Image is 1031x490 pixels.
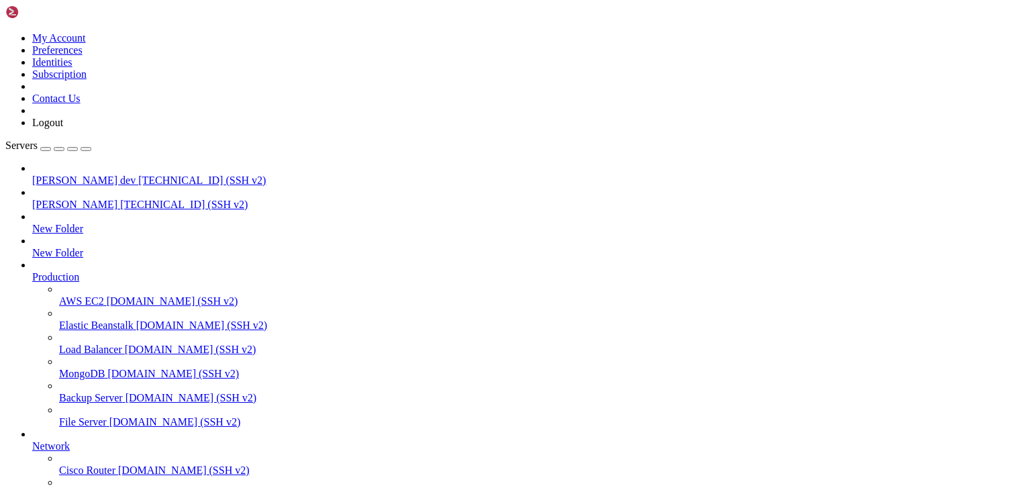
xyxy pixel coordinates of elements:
[5,5,83,19] img: Shellngn
[59,344,1026,356] a: Load Balancer [DOMAIN_NAME] (SSH v2)
[59,392,1026,404] a: Backup Server [DOMAIN_NAME] (SSH v2)
[32,259,1026,428] li: Production
[32,175,136,186] span: [PERSON_NAME] dev
[32,117,63,128] a: Logout
[107,368,239,379] span: [DOMAIN_NAME] (SSH v2)
[5,140,91,151] a: Servers
[32,93,81,104] a: Contact Us
[59,416,107,428] span: File Server
[59,404,1026,428] li: File Server [DOMAIN_NAME] (SSH v2)
[32,247,83,258] span: New Folder
[59,295,1026,307] a: AWS EC2 [DOMAIN_NAME] (SSH v2)
[5,140,38,151] span: Servers
[59,356,1026,380] li: MongoDB [DOMAIN_NAME] (SSH v2)
[118,464,250,476] span: [DOMAIN_NAME] (SSH v2)
[59,368,105,379] span: MongoDB
[32,32,86,44] a: My Account
[59,392,123,403] span: Backup Server
[32,271,1026,283] a: Production
[136,320,268,331] span: [DOMAIN_NAME] (SSH v2)
[109,416,241,428] span: [DOMAIN_NAME] (SSH v2)
[32,162,1026,187] li: [PERSON_NAME] dev [TECHNICAL_ID] (SSH v2)
[32,199,1026,211] a: [PERSON_NAME] [TECHNICAL_ID] (SSH v2)
[120,199,248,210] span: [TECHNICAL_ID] (SSH v2)
[126,392,257,403] span: [DOMAIN_NAME] (SSH v2)
[59,380,1026,404] li: Backup Server [DOMAIN_NAME] (SSH v2)
[32,199,117,210] span: [PERSON_NAME]
[138,175,266,186] span: [TECHNICAL_ID] (SSH v2)
[32,187,1026,211] li: [PERSON_NAME] [TECHNICAL_ID] (SSH v2)
[32,440,70,452] span: Network
[59,332,1026,356] li: Load Balancer [DOMAIN_NAME] (SSH v2)
[59,295,104,307] span: AWS EC2
[32,68,87,80] a: Subscription
[59,283,1026,307] li: AWS EC2 [DOMAIN_NAME] (SSH v2)
[32,223,83,234] span: New Folder
[32,440,1026,452] a: Network
[32,211,1026,235] li: New Folder
[32,56,72,68] a: Identities
[125,344,256,355] span: [DOMAIN_NAME] (SSH v2)
[32,247,1026,259] a: New Folder
[59,464,1026,477] a: Cisco Router [DOMAIN_NAME] (SSH v2)
[59,307,1026,332] li: Elastic Beanstalk [DOMAIN_NAME] (SSH v2)
[59,452,1026,477] li: Cisco Router [DOMAIN_NAME] (SSH v2)
[59,320,134,331] span: Elastic Beanstalk
[32,44,83,56] a: Preferences
[32,235,1026,259] li: New Folder
[59,320,1026,332] a: Elastic Beanstalk [DOMAIN_NAME] (SSH v2)
[59,368,1026,380] a: MongoDB [DOMAIN_NAME] (SSH v2)
[59,416,1026,428] a: File Server [DOMAIN_NAME] (SSH v2)
[32,271,79,283] span: Production
[59,464,115,476] span: Cisco Router
[32,223,1026,235] a: New Folder
[32,175,1026,187] a: [PERSON_NAME] dev [TECHNICAL_ID] (SSH v2)
[107,295,238,307] span: [DOMAIN_NAME] (SSH v2)
[59,344,122,355] span: Load Balancer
